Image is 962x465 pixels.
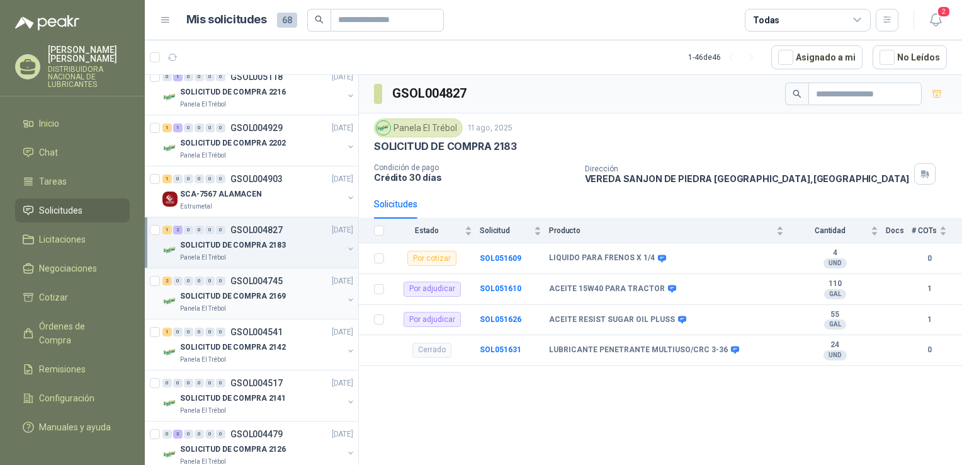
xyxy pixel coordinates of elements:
[162,294,178,309] img: Company Logo
[15,112,130,135] a: Inicio
[180,253,226,263] p: Panela El Trébol
[392,226,462,235] span: Estado
[162,273,356,314] a: 2 0 0 0 0 0 GSOL004745[DATE] Company LogoSOLICITUD DE COMPRA 2169Panela El Trébol
[162,324,356,365] a: 1 0 0 0 0 0 GSOL004541[DATE] Company LogoSOLICITUD DE COMPRA 2142Panela El Trébol
[404,282,461,297] div: Por adjudicar
[48,66,130,88] p: DISTRIBUIDORA NACIONAL DE LUBRICANTES
[184,175,193,183] div: 0
[332,71,353,83] p: [DATE]
[216,379,225,387] div: 0
[549,253,655,263] b: LIQUIDO PARA FRENOS X 1/4
[162,72,172,81] div: 0
[195,72,204,81] div: 0
[39,290,68,304] span: Cotizar
[205,379,215,387] div: 0
[230,123,283,132] p: GSOL004929
[585,173,910,184] p: VEREDA SANJON DE PIEDRA [GEOGRAPHIC_DATA] , [GEOGRAPHIC_DATA]
[180,86,286,98] p: SOLICITUD DE COMPRA 2216
[195,123,204,132] div: 0
[184,277,193,285] div: 0
[162,123,172,132] div: 1
[823,258,847,268] div: UND
[162,379,172,387] div: 0
[374,172,575,183] p: Crédito 30 días
[180,393,286,405] p: SOLICITUD DE COMPRA 2141
[407,251,456,266] div: Por cotizar
[480,226,531,235] span: Solicitud
[195,226,204,234] div: 0
[924,9,947,32] button: 2
[549,226,774,235] span: Producto
[15,314,130,352] a: Órdenes de Compra
[184,72,193,81] div: 0
[332,173,353,185] p: [DATE]
[184,328,193,336] div: 0
[585,164,910,173] p: Dirección
[15,357,130,381] a: Remisiones
[15,285,130,309] a: Cotizar
[162,192,178,207] img: Company Logo
[230,72,283,81] p: GSOL005118
[162,345,178,360] img: Company Logo
[180,304,226,314] p: Panela El Trébol
[15,169,130,193] a: Tareas
[205,123,215,132] div: 0
[180,100,226,110] p: Panela El Trébol
[180,444,286,456] p: SOLICITUD DE COMPRA 2126
[216,175,225,183] div: 0
[184,430,193,439] div: 0
[549,219,791,243] th: Producto
[230,277,283,285] p: GSOL004745
[184,379,193,387] div: 0
[180,355,226,365] p: Panela El Trébol
[230,226,283,234] p: GSOL004827
[332,122,353,134] p: [DATE]
[162,226,172,234] div: 1
[230,430,283,439] p: GSOL004479
[180,406,226,416] p: Panela El Trébol
[173,226,183,234] div: 2
[392,84,468,103] h3: GSOL004827
[162,175,172,183] div: 1
[404,312,461,327] div: Por adjudicar
[332,377,353,389] p: [DATE]
[205,175,215,183] div: 0
[195,277,204,285] div: 0
[39,362,86,376] span: Remisiones
[230,175,283,183] p: GSOL004903
[823,350,847,360] div: UND
[162,120,356,161] a: 1 1 0 0 0 0 GSOL004929[DATE] Company LogoSOLICITUD DE COMPRA 2202Panela El Trébol
[173,123,183,132] div: 1
[205,430,215,439] div: 0
[186,11,267,29] h1: Mis solicitudes
[374,197,417,211] div: Solicitudes
[791,310,878,320] b: 55
[791,226,868,235] span: Cantidad
[173,379,183,387] div: 0
[162,89,178,105] img: Company Logo
[162,447,178,462] img: Company Logo
[15,386,130,410] a: Configuración
[180,137,286,149] p: SOLICITUD DE COMPRA 2202
[480,345,521,354] a: SOL051631
[162,277,172,285] div: 2
[332,275,353,287] p: [DATE]
[15,198,130,222] a: Solicitudes
[15,15,79,30] img: Logo peakr
[937,6,951,18] span: 2
[162,222,356,263] a: 1 2 0 0 0 0 GSOL004827[DATE] Company LogoSOLICITUD DE COMPRA 2183Panela El Trébol
[374,163,575,172] p: Condición de pago
[824,289,846,299] div: GAL
[824,319,846,330] div: GAL
[216,72,225,81] div: 0
[180,188,262,200] p: SCA-7567 ALAMACEN
[173,328,183,336] div: 0
[791,219,886,243] th: Cantidad
[374,118,463,137] div: Panela El Trébol
[873,45,947,69] button: No Leídos
[791,340,878,350] b: 24
[39,146,58,159] span: Chat
[195,430,204,439] div: 0
[412,343,451,358] div: Cerrado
